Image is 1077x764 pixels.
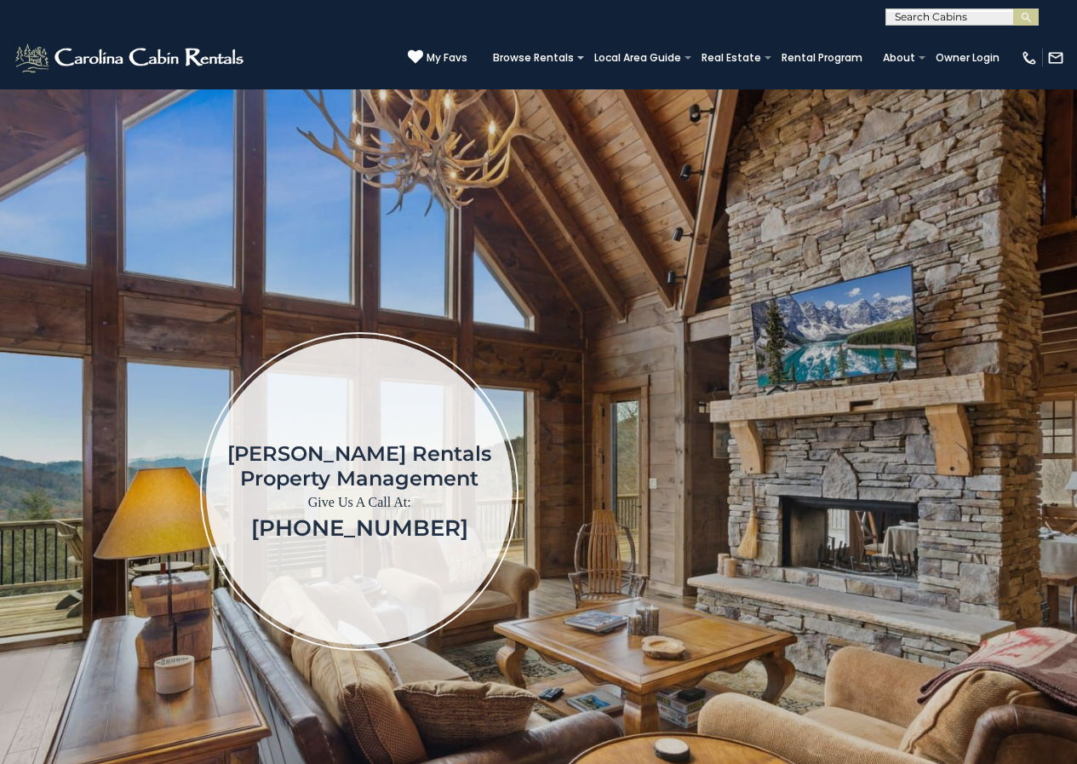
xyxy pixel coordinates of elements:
img: phone-regular-white.png [1021,49,1038,66]
a: Owner Login [927,46,1008,70]
p: Give Us A Call At: [227,491,491,514]
a: [PHONE_NUMBER] [251,514,468,542]
img: White-1-2.png [13,41,249,75]
a: Browse Rentals [484,46,582,70]
a: Real Estate [693,46,770,70]
img: mail-regular-white.png [1047,49,1064,66]
a: Local Area Guide [586,46,690,70]
h1: [PERSON_NAME] Rentals Property Management [227,441,491,491]
a: About [874,46,924,70]
a: My Favs [408,49,467,66]
a: Rental Program [773,46,871,70]
span: My Favs [427,50,467,66]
